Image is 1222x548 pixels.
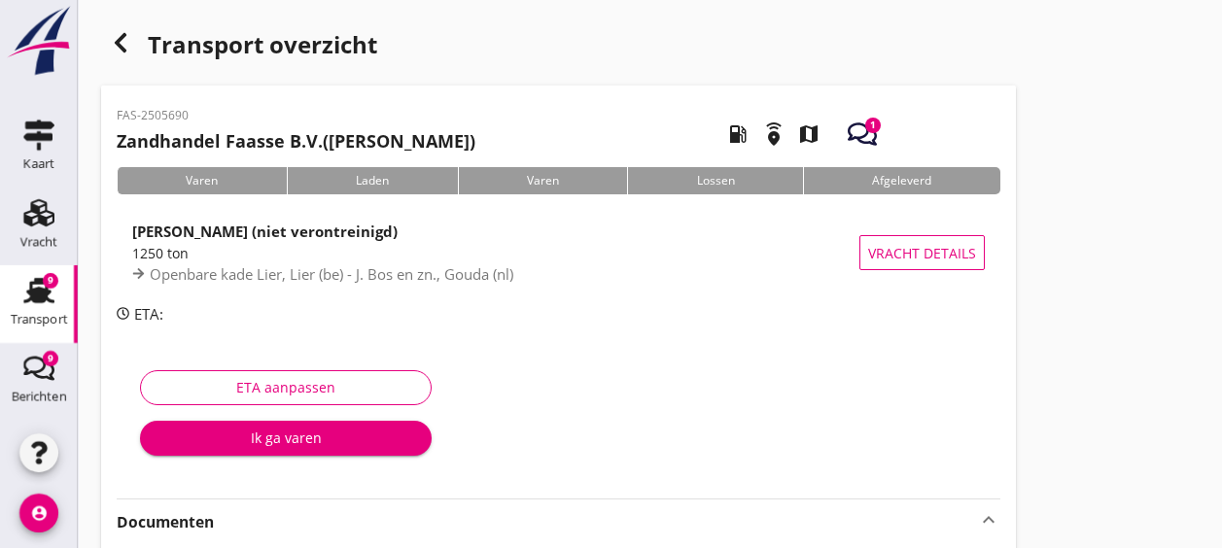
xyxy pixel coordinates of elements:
[859,235,985,270] button: Vracht details
[157,377,415,397] div: ETA aanpassen
[782,107,836,161] i: map
[140,370,432,405] button: ETA aanpassen
[20,235,58,248] div: Vracht
[117,129,323,153] strong: Zandhandel Faasse B.V.
[117,128,475,154] h2: ([PERSON_NAME])
[140,421,432,456] button: Ik ga varen
[43,351,58,366] div: 9
[117,210,1000,295] a: [PERSON_NAME] (niet verontreinigd)1250 tonOpenbare kade Lier, Lier (be) - J. Bos en zn., Gouda (n...
[711,107,765,161] i: local_gas_station
[458,167,628,194] div: Varen
[747,107,801,161] i: emergency_share
[117,167,287,194] div: Varen
[132,222,398,241] strong: [PERSON_NAME] (niet verontreinigd)
[134,304,163,324] span: ETA:
[19,494,58,532] i: account_circle
[977,508,1000,531] i: keyboard_arrow_up
[287,167,458,194] div: Laden
[117,107,475,124] p: FAS-2505690
[43,273,58,289] div: 9
[4,5,74,77] img: logo-small.a267ee39.svg
[12,391,67,403] div: Berichten
[865,118,881,133] div: 1
[132,243,859,263] div: 1250 ton
[150,264,513,284] span: Openbare kade Lier, Lier (be) - J. Bos en zn., Gouda (nl)
[803,167,1000,194] div: Afgeleverd
[156,428,416,448] div: Ik ga varen
[101,23,1016,70] div: Transport overzicht
[117,511,977,533] strong: Documenten
[868,243,976,263] span: Vracht details
[627,167,803,194] div: Lossen
[23,157,54,170] div: Kaart
[11,313,68,325] div: Transport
